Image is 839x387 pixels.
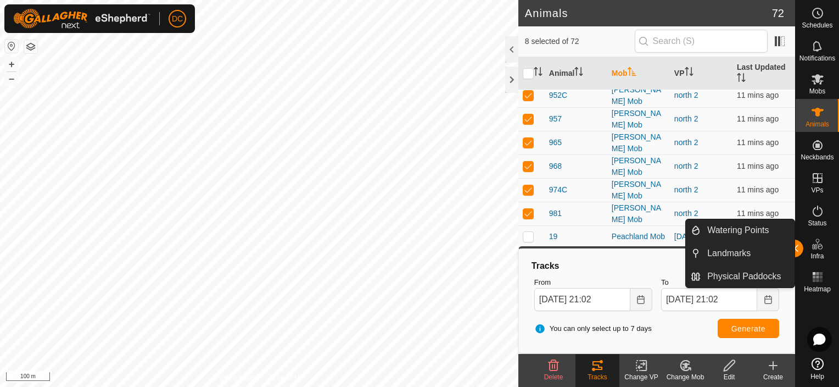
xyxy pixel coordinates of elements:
span: DC [172,13,183,25]
div: Change VP [619,372,663,382]
span: Animals [806,121,829,128]
span: Delete [544,373,563,381]
button: Choose Date [630,288,652,311]
button: + [5,58,18,71]
span: 974C [549,184,567,196]
p-sorticon: Activate to sort [737,75,746,84]
span: Landmarks [707,247,751,260]
li: Landmarks [686,242,795,264]
span: 965 [549,137,562,148]
span: 957 [549,113,562,125]
button: Map Layers [24,40,37,53]
label: From [534,277,652,288]
div: [PERSON_NAME] Mob [612,202,665,225]
div: [PERSON_NAME] Mob [612,131,665,154]
a: north 2 [674,162,698,170]
a: Help [796,353,839,384]
div: [PERSON_NAME] Mob [612,155,665,178]
span: 11 Aug 2025, 8:54 pm [737,209,779,218]
div: [PERSON_NAME] Mob [612,108,665,131]
button: Reset Map [5,40,18,53]
div: Change Mob [663,372,707,382]
span: 11 Aug 2025, 8:55 pm [737,185,779,194]
p-sorticon: Activate to sort [685,69,693,78]
p-sorticon: Activate to sort [574,69,583,78]
li: Watering Points [686,219,795,241]
a: Privacy Policy [216,373,257,383]
span: 952C [549,90,567,101]
div: Edit [707,372,751,382]
span: Notifications [799,55,835,62]
li: Physical Paddocks [686,266,795,288]
a: [DATE] 173433 [674,232,726,241]
a: north 2 [674,185,698,194]
span: Watering Points [707,224,769,237]
button: Generate [718,319,779,338]
div: Tracks [575,372,619,382]
span: 968 [549,161,562,172]
span: Infra [810,253,824,259]
span: 11 Aug 2025, 8:55 pm [737,91,779,99]
p-sorticon: Activate to sort [534,69,542,78]
div: Peachland Mob [612,231,665,242]
a: north 2 [674,209,698,218]
th: VP [670,57,732,90]
img: Gallagher Logo [13,9,150,29]
a: north 2 [674,138,698,147]
div: [PERSON_NAME] Mob [612,179,665,202]
a: Landmarks [701,242,795,264]
span: Heatmap [804,286,831,292]
h2: Animals [525,7,772,20]
a: Physical Paddocks [701,266,795,288]
th: Mob [607,57,670,90]
th: Last Updated [732,57,795,90]
span: You can only select up to 7 days [534,323,652,334]
span: Generate [731,324,765,333]
a: north 2 [674,114,698,123]
span: Schedules [802,22,832,29]
div: Tracks [530,259,784,273]
p-sorticon: Activate to sort [628,69,636,78]
div: [PERSON_NAME] Mob [612,84,665,107]
label: To [661,277,779,288]
span: 11 Aug 2025, 8:55 pm [737,138,779,147]
th: Animal [545,57,607,90]
span: 72 [772,5,784,21]
span: 11 Aug 2025, 8:55 pm [737,162,779,170]
span: VPs [811,187,823,193]
span: Neckbands [801,154,834,161]
a: Watering Points [701,219,795,241]
span: Help [810,373,824,380]
span: Mobs [809,88,825,95]
a: Contact Us [270,373,303,383]
button: Choose Date [757,288,779,311]
span: 981 [549,208,562,219]
div: Create [751,372,795,382]
span: 19 [549,231,558,242]
span: 11 Aug 2025, 8:55 pm [737,114,779,123]
a: north 2 [674,91,698,99]
span: Status [808,220,826,226]
span: Physical Paddocks [707,270,781,283]
input: Search (S) [635,30,768,53]
span: 8 selected of 72 [525,36,635,47]
button: – [5,72,18,85]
